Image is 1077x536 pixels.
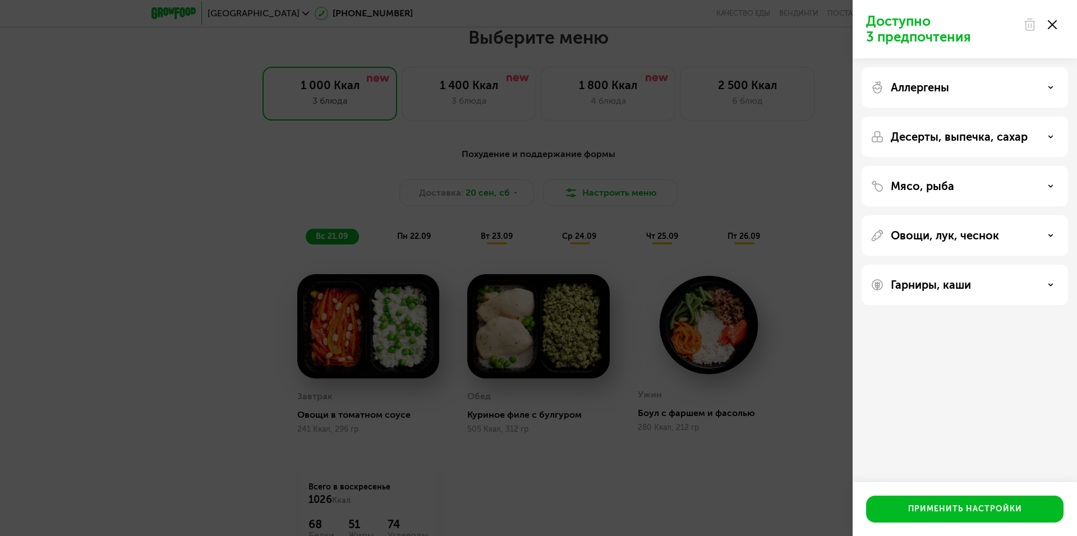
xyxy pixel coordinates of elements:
p: Гарниры, каши [891,278,971,292]
div: Применить настройки [908,503,1022,515]
p: Десерты, выпечка, сахар [891,130,1028,144]
p: Овощи, лук, чеснок [891,229,999,242]
button: Применить настройки [866,496,1064,523]
p: Аллергены [891,81,949,94]
p: Доступно 3 предпочтения [866,13,1016,45]
p: Мясо, рыба [891,179,954,193]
